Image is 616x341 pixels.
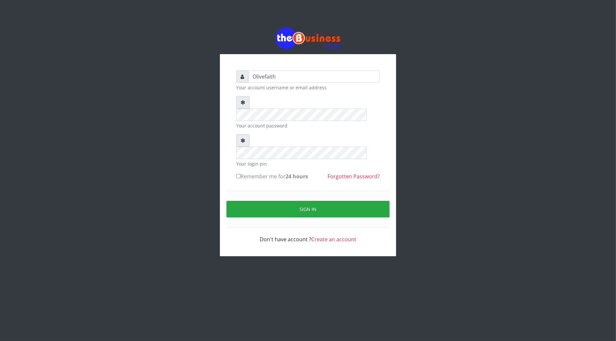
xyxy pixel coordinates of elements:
div: Don't have account ? [236,228,380,243]
small: Your account password [236,122,380,129]
button: Sign in [226,201,390,217]
input: Username or email address [248,70,380,83]
b: 24 hours [285,173,308,180]
input: Remember me for24 hours [236,174,240,178]
small: Your account username or email address [236,84,380,91]
label: Remember me for [236,172,308,180]
a: Forgotten Password? [328,173,380,180]
a: Create an account [311,236,356,243]
small: Your login pin [236,160,380,167]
